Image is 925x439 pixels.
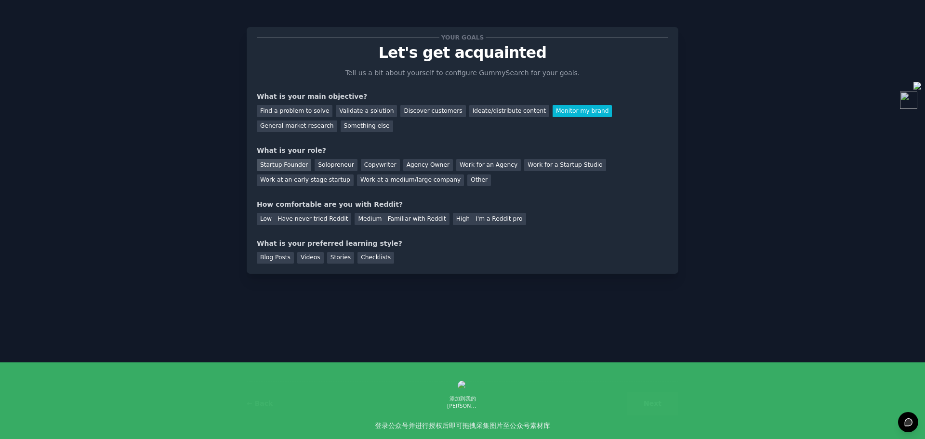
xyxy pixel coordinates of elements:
[439,32,486,42] span: Your goals
[469,105,549,117] div: Ideate/distribute content
[553,105,612,117] div: Monitor my brand
[467,174,491,186] div: Other
[357,174,464,186] div: Work at a medium/large company
[336,105,397,117] div: Validate a solution
[361,159,400,171] div: Copywriter
[257,252,294,264] div: Blog Posts
[453,213,526,225] div: High - I'm a Reddit pro
[257,200,668,210] div: How comfortable are you with Reddit?
[257,159,311,171] div: Startup Founder
[257,146,668,156] div: What is your role?
[400,105,465,117] div: Discover customers
[257,120,337,133] div: General market research
[257,92,668,102] div: What is your main objective?
[341,120,393,133] div: Something else
[257,174,354,186] div: Work at an early stage startup
[341,68,584,78] p: Tell us a bit about yourself to configure GummySearch for your goals.
[357,252,394,264] div: Checklists
[355,213,449,225] div: Medium - Familiar with Reddit
[315,159,357,171] div: Solopreneur
[257,239,668,249] div: What is your preferred learning style?
[456,159,521,171] div: Work for an Agency
[257,44,668,61] p: Let's get acquainted
[297,252,324,264] div: Videos
[327,252,354,264] div: Stories
[403,159,453,171] div: Agency Owner
[257,105,332,117] div: Find a problem to solve
[524,159,606,171] div: Work for a Startup Studio
[257,213,351,225] div: Low - Have never tried Reddit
